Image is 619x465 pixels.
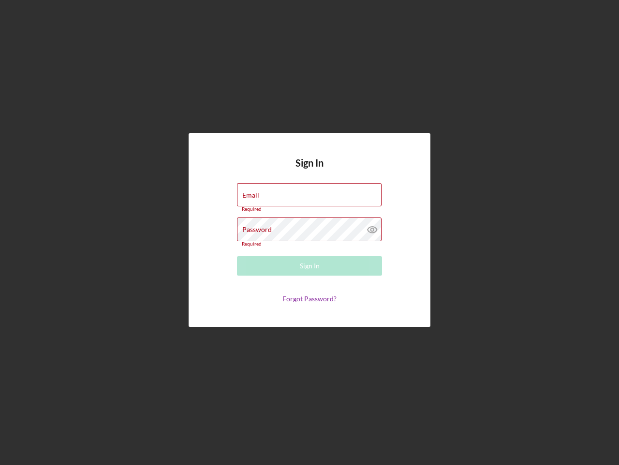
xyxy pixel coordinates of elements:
[295,157,324,183] h4: Sign In
[237,206,382,212] div: Required
[282,294,337,303] a: Forgot Password?
[237,241,382,247] div: Required
[242,226,272,233] label: Password
[237,256,382,276] button: Sign In
[242,191,259,199] label: Email
[300,256,320,276] div: Sign In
